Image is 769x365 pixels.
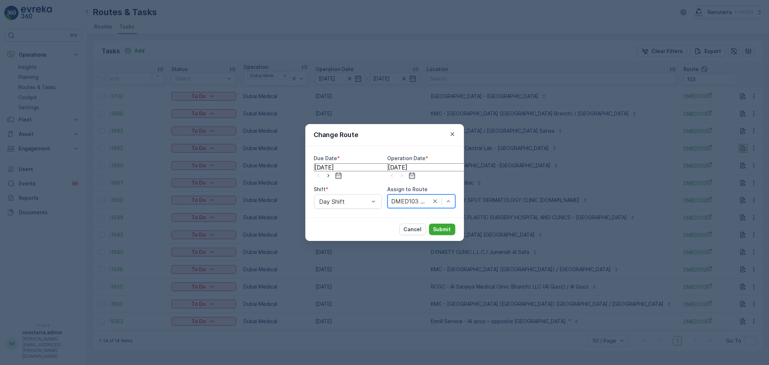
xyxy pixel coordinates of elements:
[388,186,428,192] label: Assign to Route
[429,224,455,235] button: Submit
[314,163,406,171] input: dd/mm/yyyy
[399,224,426,235] button: Cancel
[388,163,480,171] input: dd/mm/yyyy
[314,130,359,140] p: Change Route
[433,226,451,233] p: Submit
[314,186,326,192] label: Shift
[314,155,337,161] label: Due Date
[404,226,422,233] p: Cancel
[388,155,426,161] label: Operation Date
